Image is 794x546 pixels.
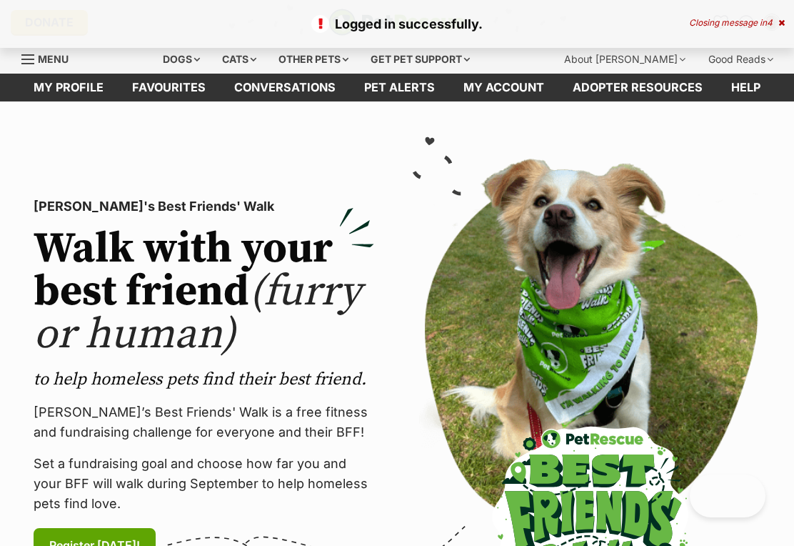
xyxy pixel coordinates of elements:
[698,45,783,74] div: Good Reads
[558,74,717,101] a: Adopter resources
[34,265,361,362] span: (furry or human)
[118,74,220,101] a: Favourites
[554,45,695,74] div: About [PERSON_NAME]
[34,368,374,391] p: to help homeless pets find their best friend.
[268,45,358,74] div: Other pets
[34,197,374,217] p: [PERSON_NAME]'s Best Friends' Walk
[212,45,266,74] div: Cats
[690,475,765,517] iframe: Help Scout Beacon - Open
[449,74,558,101] a: My account
[717,74,775,101] a: Help
[34,228,374,357] h2: Walk with your best friend
[21,45,79,71] a: Menu
[38,53,69,65] span: Menu
[34,454,374,514] p: Set a fundraising goal and choose how far you and your BFF will walk during September to help hom...
[153,45,210,74] div: Dogs
[350,74,449,101] a: Pet alerts
[220,74,350,101] a: conversations
[34,402,374,442] p: [PERSON_NAME]’s Best Friends' Walk is a free fitness and fundraising challenge for everyone and t...
[361,45,480,74] div: Get pet support
[19,74,118,101] a: My profile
